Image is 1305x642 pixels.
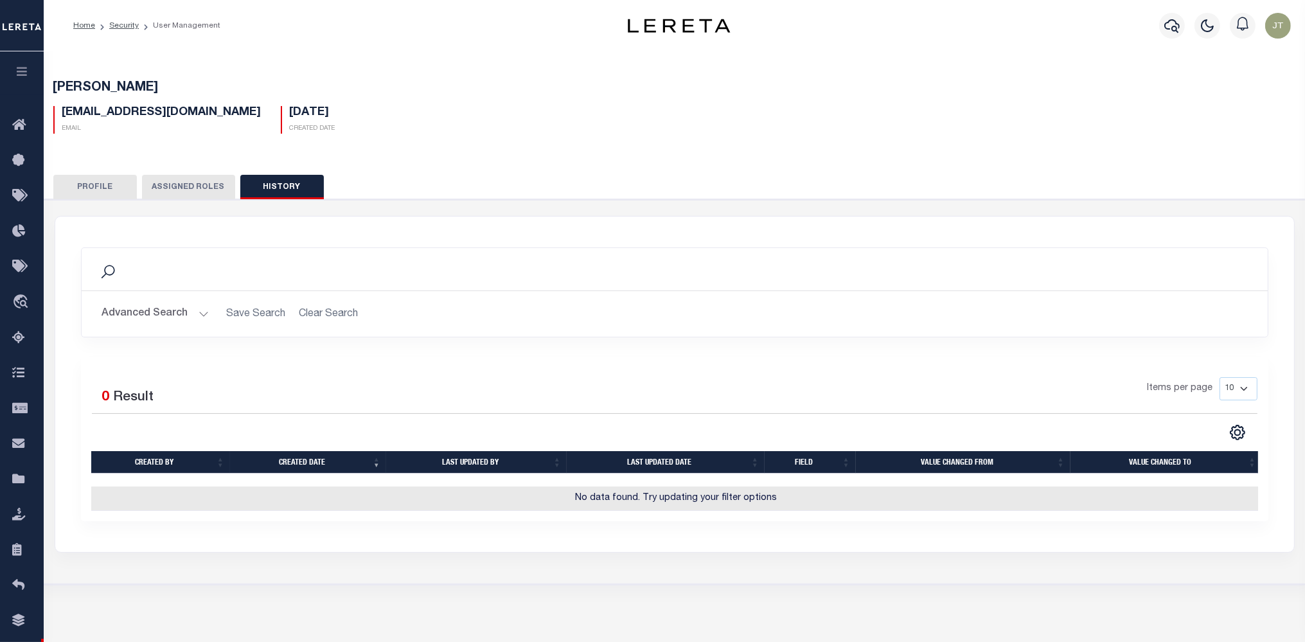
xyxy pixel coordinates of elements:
img: logo-dark.svg [628,19,731,33]
th: Value changed to: activate to sort column ascending [1070,451,1262,474]
th: Last updated date: activate to sort column ascending [567,451,765,474]
button: Profile [53,175,137,199]
img: svg+xml;base64,PHN2ZyB4bWxucz0iaHR0cDovL3d3dy53My5vcmcvMjAwMC9zdmciIHBvaW50ZXItZXZlbnRzPSJub25lIi... [1265,13,1291,39]
p: Created Date [290,124,335,134]
button: Advanced Search [102,301,209,326]
td: No data found. Try updating your filter options [91,486,1262,512]
span: 0 [102,391,110,404]
span: [PERSON_NAME] [53,82,159,94]
th: Last updated by: activate to sort column ascending [386,451,567,474]
h5: [EMAIL_ADDRESS][DOMAIN_NAME] [62,106,262,120]
th: Field: activate to sort column ascending [765,451,856,474]
a: Home [73,22,95,30]
button: Assigned Roles [142,175,235,199]
h5: [DATE] [290,106,335,120]
a: Security [109,22,139,30]
i: travel_explore [12,294,33,311]
p: Email [62,124,262,134]
li: User Management [139,20,220,31]
span: Items per page [1148,382,1213,396]
th: Value changed from: activate to sort column ascending [856,451,1070,474]
th: Created by: activate to sort column ascending [91,451,230,474]
th: Created date: activate to sort column ascending [230,451,386,474]
label: Result [114,388,154,408]
button: History [240,175,324,199]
